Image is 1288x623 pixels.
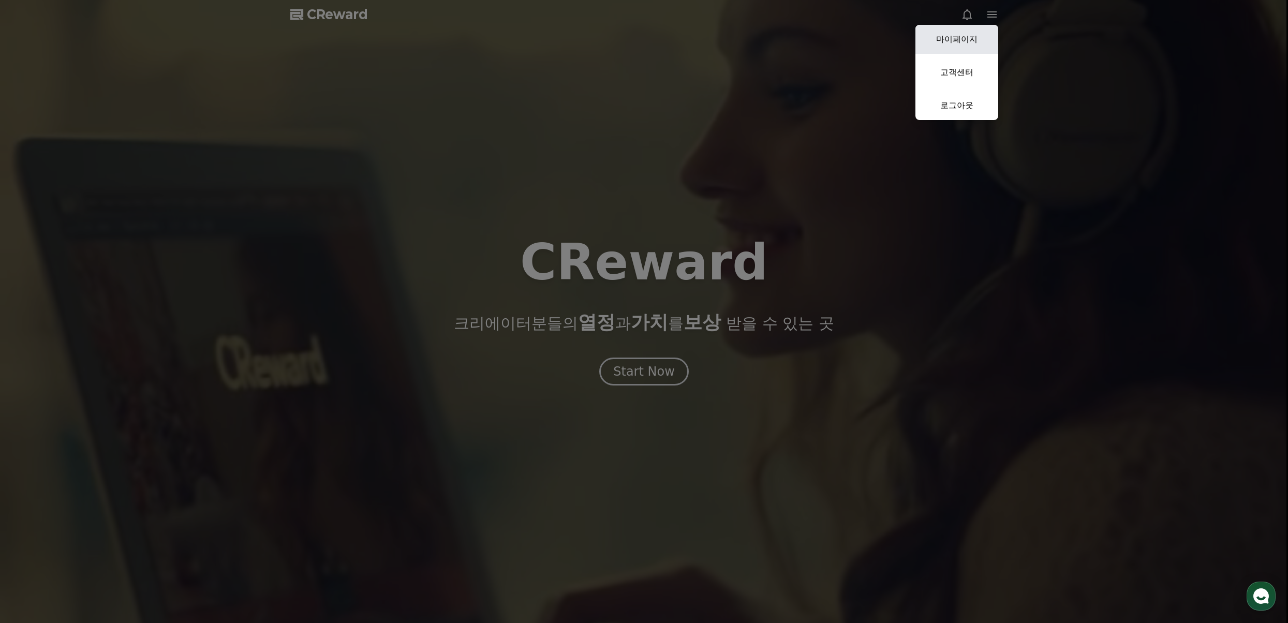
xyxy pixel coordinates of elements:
[33,344,39,352] span: 홈
[915,25,998,54] a: 마이페이지
[95,344,107,352] span: 대화
[68,328,134,354] a: 대화
[915,25,998,120] button: 마이페이지 고객센터 로그아웃
[915,91,998,120] a: 로그아웃
[915,58,998,87] a: 고객센터
[134,328,199,354] a: 설정
[3,328,68,354] a: 홈
[160,344,172,352] span: 설정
